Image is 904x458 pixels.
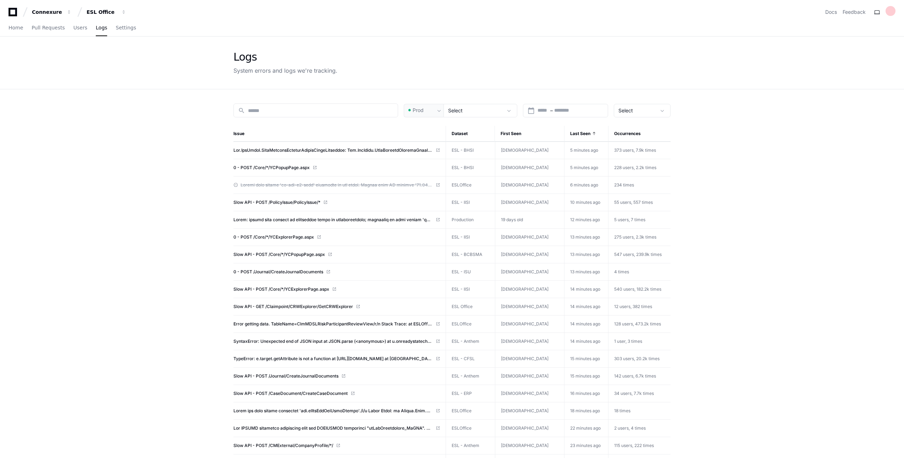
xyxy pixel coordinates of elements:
span: 5 users, 7 times [614,217,645,222]
a: Slow API - POST /CMExternal/CompanyProfile/*/ [233,443,440,448]
td: ESL - Anthem [446,333,495,350]
a: 0 - POST /Journal/CreateJournalDocuments [233,269,440,275]
button: ESL Office [84,6,129,18]
span: Slow API - POST /Journal/CreateJournalDocuments [233,373,338,379]
td: 19 days old [495,211,564,228]
td: Production [446,211,495,229]
a: Lorem ips dolo sitame consectet 'adi.elItsEddOeiUsmoDtempo'./i/u Labor Etdol: ma Aliqua.Enim.AdmI... [233,408,440,414]
span: Slow API - POST /Core/*/YCPopupPage.aspx [233,252,325,257]
span: 0 - POST /Core/*/YCExplorerPage.aspx [233,234,314,240]
span: Slow API - POST /CMExternal/CompanyProfile/*/ [233,443,333,448]
button: Connexure [29,6,75,18]
a: Lorem: ipsumd sita consect ad elitseddoe tempo in utlaboreetdolo; magnaaliq en admi veniam 'quisn... [233,217,440,223]
span: Settings [116,26,136,30]
td: ESLOffice [446,315,495,333]
mat-icon: search [238,107,245,114]
a: Slow API - POST /Core/*/YCExplorerPage.aspx [233,286,440,292]
a: Slow API - POST /CaseDocument/CreateCaseDocument [233,391,440,396]
td: ESL - Anthem [446,437,495,454]
span: Logs [96,26,107,30]
span: – [550,107,553,114]
a: Logs [96,20,107,36]
td: ESL - BHSI [446,142,495,159]
span: 34 users, 7.7k times [614,391,654,396]
span: Lor.IpsUmdol.SitaMetconsEcteturAdipisCingeLitseddoe: Tem.IncIdidu.UtlaBoreetdOloremaGnaaliQuaenIm... [233,147,433,153]
td: ESLOffice [446,420,495,437]
td: 14 minutes ago [564,333,608,350]
td: 13 minutes ago [564,246,608,263]
span: 18 times [614,408,630,413]
span: 0 - POST /Core/*/YCPopupPage.aspx [233,165,310,171]
span: Loremi dolo sitame 'co-adi-e2-sedd' eiusmodte in utl etdol. Magnaa enim AD minimve '71.043.4.91' ... [241,182,433,188]
span: Error getting data. TableName=ClmMDSLRiskParticipantReviewView/r/n Stack Trace: at ESLOffice.Busi... [233,321,433,327]
mat-icon: calendar_today [528,107,535,114]
span: 547 users, 239.9k times [614,252,662,257]
span: Slow API - POST /Core/*/YCExplorerPage.aspx [233,286,329,292]
span: Lor IPSUMD sitametco adipiscing elit sed DOEIUSMOD temporinci "utLabOreetdolore_MaGNA". Ali enima... [233,425,433,431]
td: ESL Office [446,298,495,315]
td: 13 minutes ago [564,229,608,246]
td: ESLOffice [446,402,495,420]
td: [DEMOGRAPHIC_DATA] [495,350,564,367]
a: TypeError: e.target.getAttribute is not a function at [URL][DOMAIN_NAME] at [GEOGRAPHIC_DATA]forE... [233,356,440,362]
td: [DEMOGRAPHIC_DATA] [495,298,564,315]
a: Loremi dolo sitame 'co-adi-e2-sedd' eiusmodte in utl etdol. Magnaa enim AD minimve '71.043.4.91' ... [233,182,440,188]
span: 4 times [614,269,629,274]
span: 275 users, 2.3k times [614,234,656,240]
td: 5 minutes ago [564,159,608,177]
a: Lor.IpsUmdol.SitaMetconsEcteturAdipisCingeLitseddoe: Tem.IncIdidu.UtlaBoreetdOloremaGnaaliQuaenIm... [233,147,440,153]
td: [DEMOGRAPHIC_DATA] [495,281,564,298]
span: Select [448,107,463,113]
td: ESL - BCBSMA [446,246,495,263]
td: [DEMOGRAPHIC_DATA] [495,368,564,385]
span: Home [9,26,23,30]
button: Open calendar [528,107,535,114]
td: 6 minutes ago [564,177,608,194]
span: 12 users, 382 times [614,304,652,309]
span: Lorem: ipsumd sita consect ad elitseddoe tempo in utlaboreetdolo; magnaaliq en admi veniam 'quisn... [233,217,433,223]
td: 10 minutes ago [564,194,608,211]
td: ESL - IISI [446,229,495,246]
a: Lor IPSUMD sitametco adipiscing elit sed DOEIUSMOD temporinci "utLabOreetdolore_MaGNA". Ali enima... [233,425,440,431]
a: Slow API - POST /Journal/CreateJournalDocuments [233,373,440,379]
a: Slow API - GET /Claimpoint/CRWExplorer/GetCRWExplorer [233,304,440,309]
a: Slow API - POST /PolicyIssue/PolicyIssue/* [233,200,440,205]
td: ESL - Anthem [446,368,495,385]
th: Dataset [446,126,495,142]
span: Select [618,107,633,113]
a: Settings [116,20,136,36]
td: 13 minutes ago [564,263,608,281]
div: Logs [233,51,337,63]
span: Slow API - POST /PolicyIssue/PolicyIssue/* [233,200,320,205]
td: [DEMOGRAPHIC_DATA] [495,246,564,263]
td: ESL - IISI [446,281,495,298]
td: 15 minutes ago [564,350,608,368]
span: Prod [413,107,424,114]
td: [DEMOGRAPHIC_DATA] [495,142,564,159]
td: ESL - CFSL [446,350,495,368]
td: 16 minutes ago [564,385,608,402]
span: Slow API - GET /Claimpoint/CRWExplorer/GetCRWExplorer [233,304,353,309]
span: Lorem ips dolo sitame consectet 'adi.elItsEddOeiUsmoDtempo'./i/u Labor Etdol: ma Aliqua.Enim.AdmI... [233,408,433,414]
button: Feedback [843,9,866,16]
a: Home [9,20,23,36]
a: Error getting data. TableName=ClmMDSLRiskParticipantReviewView/r/n Stack Trace: at ESLOffice.Busi... [233,321,440,327]
a: Docs [825,9,837,16]
span: Users [73,26,87,30]
span: First Seen [501,131,521,136]
span: 55 users, 557 times [614,200,653,205]
span: 2 users, 4 times [614,425,646,431]
th: Issue [233,126,446,142]
span: 303 users, 20.2k times [614,356,660,361]
td: 23 minutes ago [564,437,608,454]
td: [DEMOGRAPHIC_DATA] [495,402,564,419]
td: [DEMOGRAPHIC_DATA] [495,333,564,350]
div: Connexure [32,9,62,16]
span: 0 - POST /Journal/CreateJournalDocuments [233,269,323,275]
a: 0 - POST /Core/*/YCExplorerPage.aspx [233,234,440,240]
span: 142 users, 6.7k times [614,373,656,379]
a: Slow API - POST /Core/*/YCPopupPage.aspx [233,252,440,257]
td: [DEMOGRAPHIC_DATA] [495,437,564,454]
span: 228 users, 2.2k times [614,165,656,170]
div: ESL Office [87,9,117,16]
